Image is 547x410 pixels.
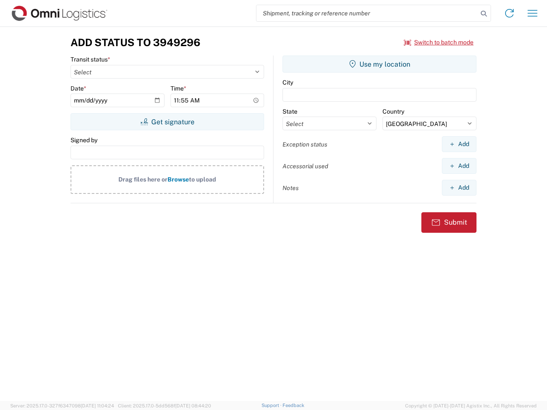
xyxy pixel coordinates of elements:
input: Shipment, tracking or reference number [256,5,478,21]
button: Add [442,158,476,174]
label: State [282,108,297,115]
span: Browse [168,176,189,183]
button: Get signature [71,113,264,130]
span: [DATE] 11:04:24 [81,403,114,408]
label: Exception status [282,141,327,148]
h3: Add Status to 3949296 [71,36,200,49]
label: Date [71,85,86,92]
label: Time [171,85,186,92]
button: Add [442,180,476,196]
span: Server: 2025.17.0-327f6347098 [10,403,114,408]
a: Feedback [282,403,304,408]
label: City [282,79,293,86]
label: Accessorial used [282,162,328,170]
button: Submit [421,212,476,233]
button: Add [442,136,476,152]
label: Transit status [71,56,110,63]
button: Switch to batch mode [404,35,473,50]
button: Use my location [282,56,476,73]
span: [DATE] 08:44:20 [175,403,211,408]
label: Country [382,108,404,115]
a: Support [262,403,283,408]
label: Signed by [71,136,97,144]
span: to upload [189,176,216,183]
span: Drag files here or [118,176,168,183]
span: Copyright © [DATE]-[DATE] Agistix Inc., All Rights Reserved [405,402,537,410]
span: Client: 2025.17.0-5dd568f [118,403,211,408]
label: Notes [282,184,299,192]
